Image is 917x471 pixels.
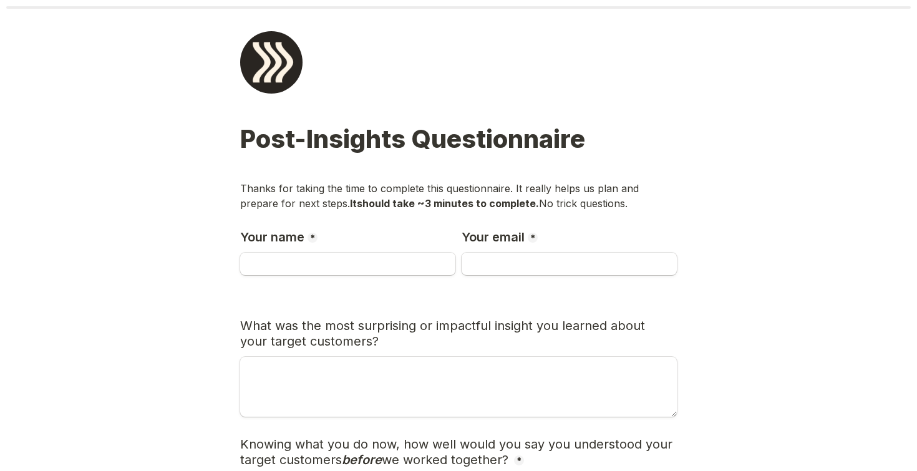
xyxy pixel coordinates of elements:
span: It [350,197,357,210]
span: we worked together? [382,452,508,467]
h1: Post-Insights Questionnaire [240,125,677,178]
span: No trick questions. [539,197,628,210]
span: before [342,452,382,467]
span: should take ~3 minutes to complete. [357,197,539,210]
textarea: What was the most surprising or impactful insight you learned about your target customers? [240,357,677,417]
p: Your email [462,230,525,245]
p: Your name [240,230,304,245]
img: Form logo [240,31,303,94]
p: Thanks for taking the time to complete this questionnaire. It really helps us plan and prepare fo... [240,181,677,211]
span: Knowing what you do now, how well would you say you understood your target customers [240,437,676,467]
span: What was the most surprising or impactful insight you learned about your target customers? [240,318,649,349]
input: Your email [462,253,677,275]
input: Your name [240,253,455,275]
